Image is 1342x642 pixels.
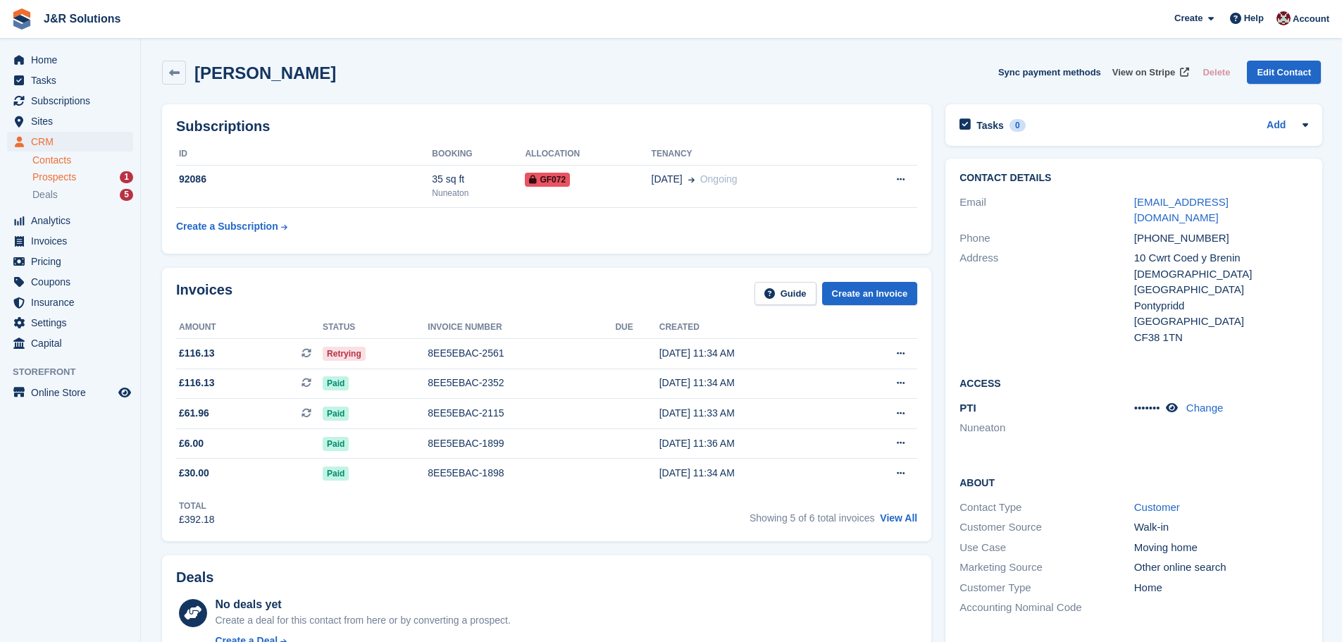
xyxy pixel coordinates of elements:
[1186,402,1224,414] a: Change
[959,560,1133,576] div: Marketing Source
[31,231,116,251] span: Invoices
[428,376,615,390] div: 8EE5EBAC-2352
[215,596,510,613] div: No deals yet
[880,512,917,524] a: View All
[215,613,510,628] div: Create a deal for this contact from here or by converting a prospect.
[11,8,32,30] img: stora-icon-8386f47178a22dfd0bd8f6a31ec36ba5ce8667c1dd55bd0f319d3a0aa187defe.svg
[1134,298,1308,314] div: Pontypridd
[1134,330,1308,346] div: CF38 1TN
[7,272,133,292] a: menu
[176,219,278,234] div: Create a Subscription
[179,376,215,390] span: £116.13
[176,569,213,586] h2: Deals
[659,346,845,361] div: [DATE] 11:34 AM
[31,132,116,152] span: CRM
[179,466,209,481] span: £30.00
[7,333,133,353] a: menu
[323,316,428,339] th: Status
[31,292,116,312] span: Insurance
[959,195,1133,226] div: Email
[959,580,1133,596] div: Customer Type
[176,316,323,339] th: Amount
[428,406,615,421] div: 8EE5EBAC-2115
[7,383,133,402] a: menu
[194,63,336,82] h2: [PERSON_NAME]
[1134,519,1308,536] div: Walk-in
[659,376,845,390] div: [DATE] 11:34 AM
[323,407,349,421] span: Paid
[31,272,116,292] span: Coupons
[1293,12,1329,26] span: Account
[38,7,126,30] a: J&R Solutions
[428,316,615,339] th: Invoice number
[7,111,133,131] a: menu
[179,406,209,421] span: £61.96
[615,316,659,339] th: Due
[31,50,116,70] span: Home
[959,230,1133,247] div: Phone
[120,171,133,183] div: 1
[32,171,76,184] span: Prospects
[31,333,116,353] span: Capital
[700,173,738,185] span: Ongoing
[428,436,615,451] div: 8EE5EBAC-1899
[428,346,615,361] div: 8EE5EBAC-2561
[959,376,1308,390] h2: Access
[31,111,116,131] span: Sites
[959,173,1308,184] h2: Contact Details
[976,119,1004,132] h2: Tasks
[32,188,58,202] span: Deals
[1134,266,1308,298] div: [DEMOGRAPHIC_DATA][GEOGRAPHIC_DATA]
[1134,560,1308,576] div: Other online search
[525,143,651,166] th: Allocation
[179,512,215,527] div: £392.18
[1197,61,1236,84] button: Delete
[13,365,140,379] span: Storefront
[1247,61,1321,84] a: Edit Contact
[432,172,525,187] div: 35 sq ft
[31,313,116,333] span: Settings
[428,466,615,481] div: 8EE5EBAC-1898
[959,600,1133,616] div: Accounting Nominal Code
[959,475,1308,489] h2: About
[659,436,845,451] div: [DATE] 11:36 AM
[7,313,133,333] a: menu
[7,91,133,111] a: menu
[1134,580,1308,596] div: Home
[822,282,918,305] a: Create an Invoice
[323,376,349,390] span: Paid
[1134,230,1308,247] div: [PHONE_NUMBER]
[1112,66,1175,80] span: View on Stripe
[432,143,525,166] th: Booking
[32,187,133,202] a: Deals 5
[959,420,1133,436] li: Nuneaton
[1276,11,1291,25] img: Julie Morgan
[1134,250,1308,266] div: 10 Cwrt Coed y Brenin
[176,118,917,135] h2: Subscriptions
[323,347,366,361] span: Retrying
[176,214,287,240] a: Create a Subscription
[432,187,525,199] div: Nuneaton
[120,189,133,201] div: 5
[323,467,349,481] span: Paid
[959,250,1133,345] div: Address
[659,406,845,421] div: [DATE] 11:33 AM
[31,252,116,271] span: Pricing
[659,316,845,339] th: Created
[7,132,133,152] a: menu
[754,282,816,305] a: Guide
[652,143,850,166] th: Tenancy
[179,500,215,512] div: Total
[116,384,133,401] a: Preview store
[323,437,349,451] span: Paid
[1107,61,1192,84] a: View on Stripe
[32,154,133,167] a: Contacts
[1134,501,1180,513] a: Customer
[31,211,116,230] span: Analytics
[31,91,116,111] span: Subscriptions
[1134,540,1308,556] div: Moving home
[1134,314,1308,330] div: [GEOGRAPHIC_DATA]
[176,282,232,305] h2: Invoices
[659,466,845,481] div: [DATE] 11:34 AM
[7,70,133,90] a: menu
